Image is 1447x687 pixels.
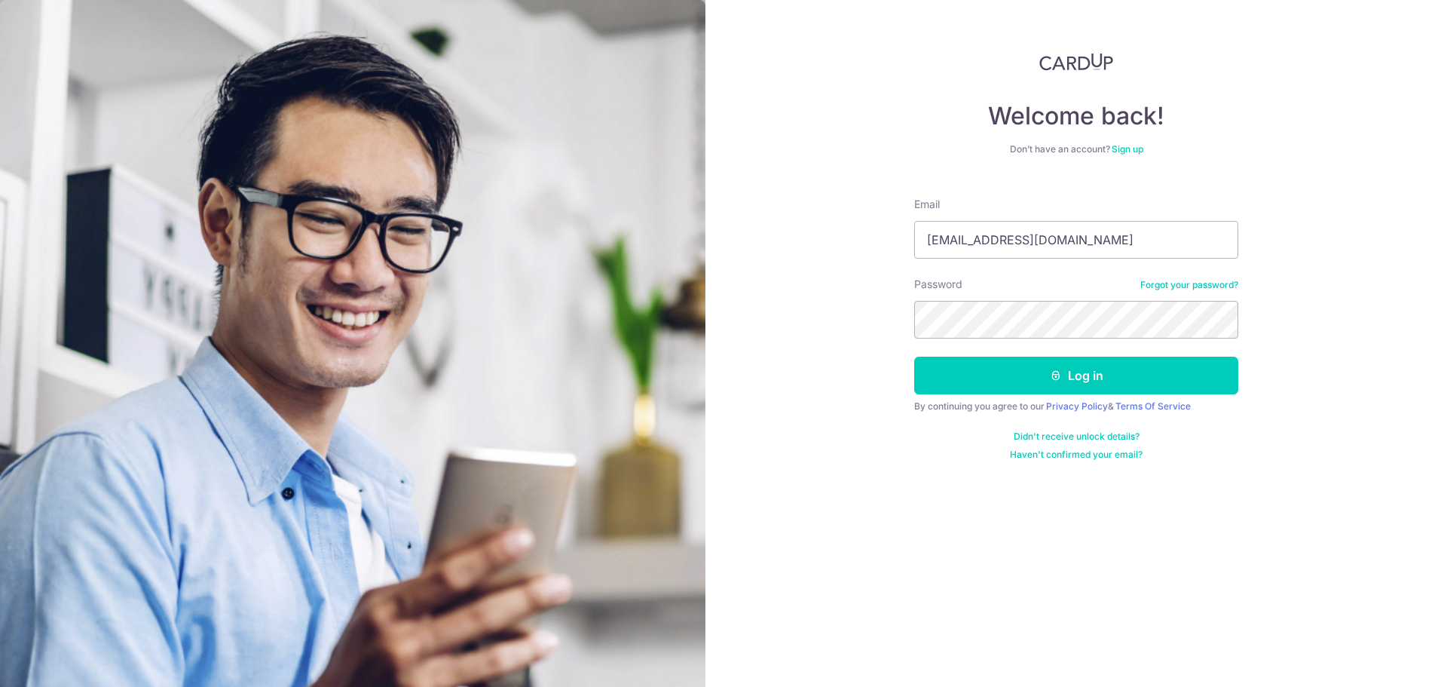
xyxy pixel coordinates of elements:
[914,277,962,292] label: Password
[1046,400,1108,412] a: Privacy Policy
[914,400,1238,413] div: By continuing you agree to our &
[914,357,1238,394] button: Log in
[1014,431,1140,443] a: Didn't receive unlock details?
[1115,400,1191,412] a: Terms Of Service
[914,101,1238,131] h4: Welcome back!
[1140,279,1238,291] a: Forgot your password?
[914,197,940,212] label: Email
[914,143,1238,155] div: Don’t have an account?
[914,221,1238,259] input: Enter your Email
[1112,143,1143,155] a: Sign up
[1039,53,1113,71] img: CardUp Logo
[1010,449,1143,461] a: Haven't confirmed your email?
